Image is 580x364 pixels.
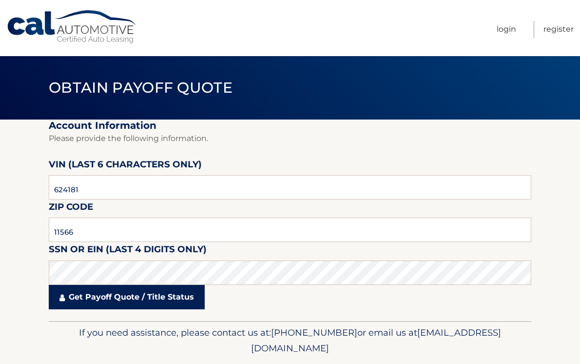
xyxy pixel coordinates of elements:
[271,327,357,338] span: [PHONE_NUMBER]
[497,21,516,38] a: Login
[49,120,531,132] h2: Account Information
[6,10,138,44] a: Cal Automotive
[49,242,207,260] label: SSN or EIN (last 4 digits only)
[543,21,574,38] a: Register
[49,157,202,175] label: VIN (last 6 characters only)
[49,132,531,145] p: Please provide the following information.
[55,325,525,356] p: If you need assistance, please contact us at: or email us at
[49,200,93,218] label: Zip Code
[49,285,205,309] a: Get Payoff Quote / Title Status
[49,79,232,97] span: Obtain Payoff Quote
